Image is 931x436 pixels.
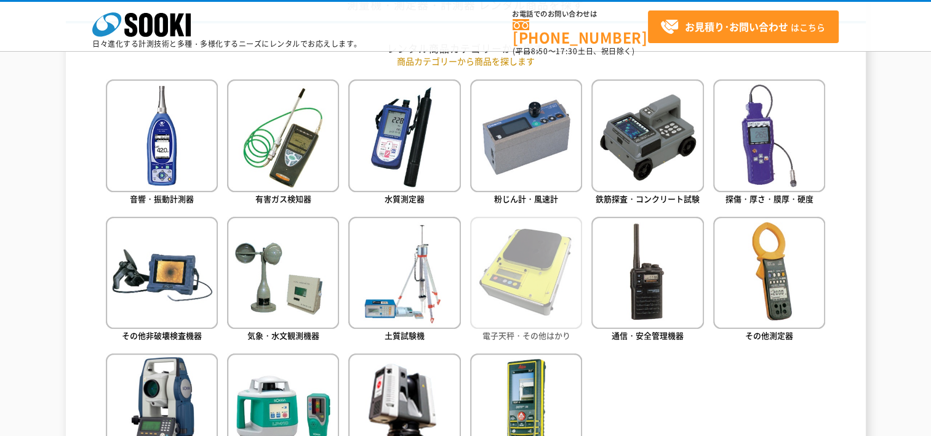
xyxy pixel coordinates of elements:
[685,19,788,34] strong: お見積り･お問い合わせ
[348,79,460,192] img: 水質測定器
[348,217,460,329] img: 土質試験機
[227,217,339,329] img: 気象・水文観測機器
[130,193,194,204] span: 音響・振動計測器
[591,79,703,192] img: 鉄筋探査・コンクリート試験
[106,55,826,68] p: 商品カテゴリーから商品を探します
[513,10,648,18] span: お電話でのお問い合わせは
[713,217,825,344] a: その他測定器
[591,217,703,344] a: 通信・安全管理機器
[482,329,570,341] span: 電子天秤・その他はかり
[470,79,582,207] a: 粉じん計・風速計
[513,46,634,57] span: (平日 ～ 土日、祝日除く)
[385,329,425,341] span: 土質試験機
[385,193,425,204] span: 水質測定器
[531,46,548,57] span: 8:50
[247,329,319,341] span: 気象・水文観測機器
[122,329,202,341] span: その他非破壊検査機器
[596,193,700,204] span: 鉄筋探査・コンクリート試験
[470,217,582,344] a: 電子天秤・その他はかり
[470,217,582,329] img: 電子天秤・その他はかり
[745,329,793,341] span: その他測定器
[255,193,311,204] span: 有害ガス検知器
[648,10,839,43] a: お見積り･お問い合わせはこちら
[591,217,703,329] img: 通信・安全管理機器
[92,40,362,47] p: 日々進化する計測技術と多種・多様化するニーズにレンタルでお応えします。
[494,193,558,204] span: 粉じん計・風速計
[713,79,825,207] a: 探傷・厚さ・膜厚・硬度
[106,217,218,344] a: その他非破壊検査機器
[591,79,703,207] a: 鉄筋探査・コンクリート試験
[227,217,339,344] a: 気象・水文観測機器
[106,79,218,192] img: 音響・振動計測器
[470,79,582,192] img: 粉じん計・風速計
[713,217,825,329] img: その他測定器
[106,217,218,329] img: その他非破壊検査機器
[348,217,460,344] a: 土質試験機
[106,79,218,207] a: 音響・振動計測器
[612,329,684,341] span: 通信・安全管理機器
[513,19,648,44] a: [PHONE_NUMBER]
[713,79,825,192] img: 探傷・厚さ・膜厚・硬度
[227,79,339,207] a: 有害ガス検知器
[348,79,460,207] a: 水質測定器
[725,193,813,204] span: 探傷・厚さ・膜厚・硬度
[556,46,578,57] span: 17:30
[227,79,339,192] img: 有害ガス検知器
[660,18,825,36] span: はこちら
